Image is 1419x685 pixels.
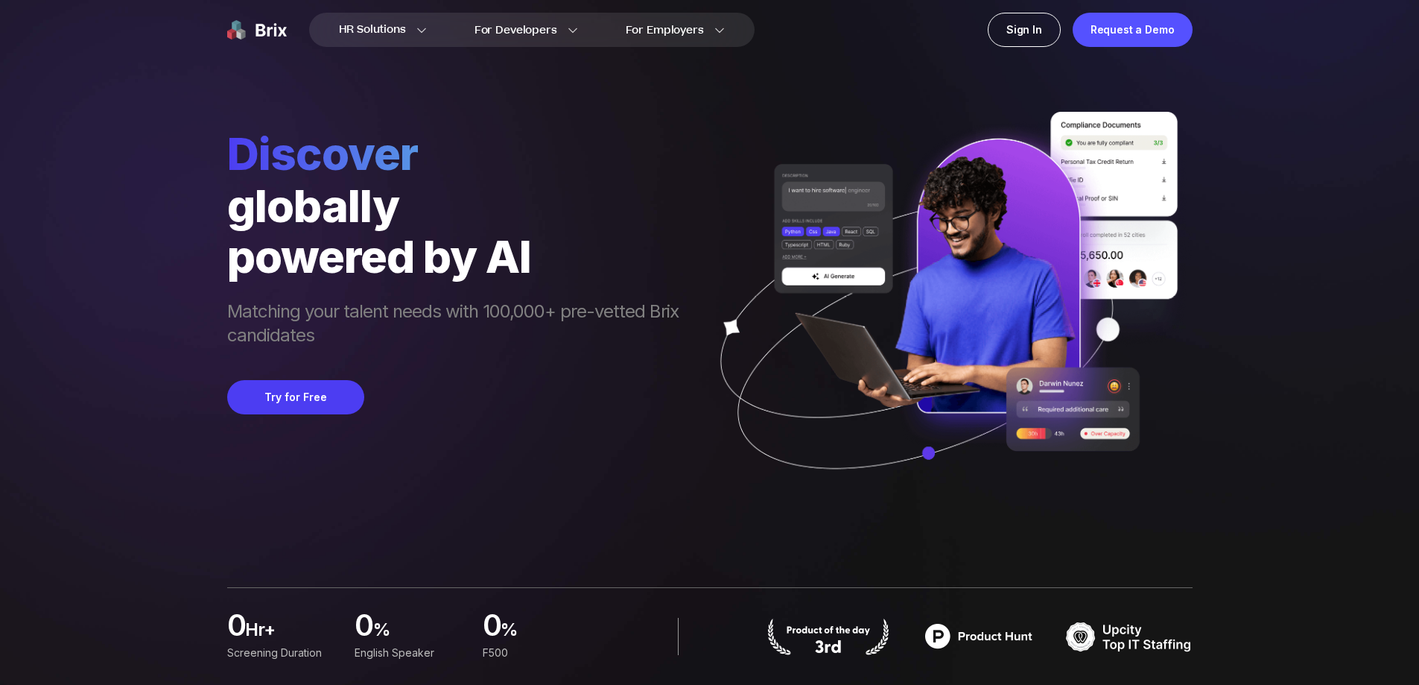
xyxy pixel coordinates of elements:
span: HR Solutions [339,18,406,42]
a: Request a Demo [1073,13,1193,47]
span: 0 [482,612,500,642]
div: powered by AI [227,231,693,282]
span: Discover [227,127,693,180]
a: Sign In [988,13,1061,47]
span: % [501,618,592,648]
span: Matching your talent needs with 100,000+ pre-vetted Brix candidates [227,300,693,350]
div: globally [227,180,693,231]
img: product hunt badge [765,618,892,655]
img: ai generate [693,112,1193,513]
button: Try for Free [227,380,364,414]
div: F500 [482,645,591,661]
span: 0 [355,612,372,642]
div: English Speaker [355,645,464,661]
span: 0 [227,612,245,642]
span: For Developers [474,22,557,38]
div: Screening duration [227,645,337,661]
span: % [372,618,464,648]
span: hr+ [245,618,337,648]
span: For Employers [626,22,704,38]
img: product hunt badge [915,618,1042,655]
img: TOP IT STAFFING [1066,618,1193,655]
